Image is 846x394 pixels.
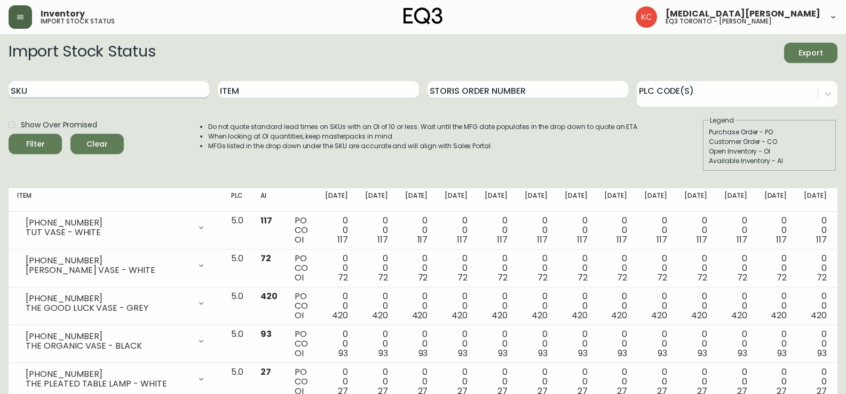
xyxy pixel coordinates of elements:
div: 0 0 [644,254,667,283]
span: [MEDICAL_DATA][PERSON_NAME] [666,10,820,18]
span: 420 [452,309,468,321]
div: 0 0 [405,216,428,245]
td: 5.0 [223,250,252,287]
span: 72 [260,252,271,264]
span: 420 [260,290,278,302]
div: 0 0 [764,254,787,283]
th: [DATE] [357,188,397,212]
span: 117 [497,234,508,246]
th: [DATE] [596,188,636,212]
span: OI [295,234,304,246]
div: PO CO [295,292,308,320]
span: 93 [738,347,747,359]
span: 420 [611,309,627,321]
div: 0 0 [485,254,508,283]
th: [DATE] [756,188,796,212]
div: 0 0 [804,329,827,358]
div: 0 0 [764,292,787,320]
span: 117 [737,234,747,246]
li: MFGs listed in the drop down under the SKU are accurate and will align with Sales Portal. [208,141,639,151]
span: Inventory [41,10,85,18]
span: 117 [577,234,588,246]
div: 0 0 [565,254,588,283]
span: 420 [412,309,428,321]
div: [PERSON_NAME] VASE - WHITE [26,266,191,275]
span: 93 [338,347,348,359]
span: OI [295,309,304,321]
div: 0 0 [325,292,348,320]
div: Open Inventory - OI [709,147,831,156]
span: 117 [537,234,548,246]
th: [DATE] [636,188,676,212]
div: 0 0 [724,292,747,320]
li: When looking at OI quantities, keep masterpacks in mind. [208,132,639,141]
span: 117 [377,234,388,246]
span: 420 [691,309,707,321]
div: 0 0 [565,292,588,320]
span: 93 [418,347,428,359]
div: PO CO [295,329,308,358]
div: 0 0 [684,292,707,320]
th: [DATE] [317,188,357,212]
div: THE GOOD LUCK VASE - GREY [26,303,191,313]
span: 72 [457,271,468,284]
div: 0 0 [405,329,428,358]
span: OI [295,271,304,284]
div: 0 0 [604,216,627,245]
div: [PHONE_NUMBER] [26,294,191,303]
div: 0 0 [485,329,508,358]
span: 117 [776,234,787,246]
td: 5.0 [223,287,252,325]
th: [DATE] [516,188,556,212]
div: PO CO [295,254,308,283]
div: 0 0 [365,216,388,245]
div: 0 0 [604,254,627,283]
div: 0 0 [565,216,588,245]
div: THE ORGANIC VASE - BLACK [26,341,191,351]
span: 420 [811,309,827,321]
div: PO CO [295,216,308,245]
span: 93 [777,347,787,359]
div: [PHONE_NUMBER]THE PLEATED TABLE LAMP - WHITE [17,367,214,391]
div: 0 0 [365,254,388,283]
div: 0 0 [525,292,548,320]
div: 0 0 [565,329,588,358]
th: AI [252,188,286,212]
span: 72 [578,271,588,284]
div: 0 0 [604,329,627,358]
span: 420 [492,309,508,321]
div: 0 0 [325,254,348,283]
legend: Legend [709,116,735,125]
span: 93 [260,328,272,340]
div: [PHONE_NUMBER] [26,369,191,379]
span: 72 [418,271,428,284]
div: 0 0 [684,329,707,358]
span: 93 [538,347,548,359]
span: 27 [260,366,271,378]
div: 0 0 [445,292,468,320]
div: 0 0 [485,216,508,245]
div: 0 0 [644,216,667,245]
span: 93 [378,347,388,359]
span: 117 [816,234,827,246]
div: [PHONE_NUMBER]TUT VASE - WHITE [17,216,214,239]
span: 72 [617,271,627,284]
span: Clear [79,138,115,151]
div: Customer Order - CO [709,137,831,147]
div: 0 0 [804,254,827,283]
h5: import stock status [41,18,115,25]
div: 0 0 [764,216,787,245]
div: 0 0 [525,329,548,358]
span: 420 [572,309,588,321]
div: 0 0 [365,329,388,358]
button: Filter [9,134,62,154]
span: 72 [697,271,707,284]
span: 420 [332,309,348,321]
h5: eq3 toronto - [PERSON_NAME] [666,18,772,25]
th: [DATE] [556,188,596,212]
div: Available Inventory - AI [709,156,831,166]
div: [PHONE_NUMBER] [26,218,191,228]
span: OI [295,347,304,359]
div: 0 0 [445,216,468,245]
div: 0 0 [325,329,348,358]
